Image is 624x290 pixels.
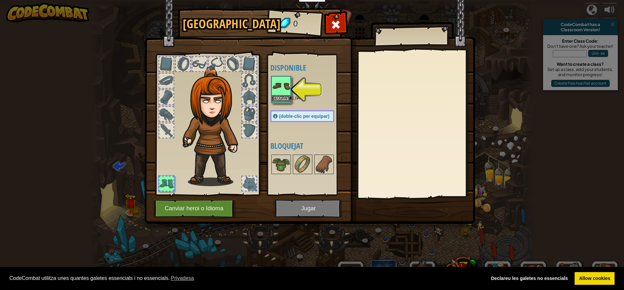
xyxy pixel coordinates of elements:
button: Canviar heroi o Idioma [154,200,236,217]
a: deny cookies [487,272,572,285]
span: CodeCombat utilitza unes quantes galetes essencials i no essencials. [9,273,481,283]
span: 0 [292,18,298,30]
h4: Bloquejat [270,142,347,150]
button: [GEOGRAPHIC_DATA] [272,95,290,102]
a: learn more about cookies [170,273,195,283]
img: hair_f2.png [180,66,250,186]
h1: [GEOGRAPHIC_DATA] [183,17,266,31]
h4: Disponible [270,63,347,72]
a: allow cookies [575,272,615,285]
span: (doble-clic per equipar) [279,114,330,119]
img: portrait.png [272,77,290,95]
img: portrait.png [272,155,290,173]
img: portrait.png [293,155,312,173]
img: portrait.png [315,155,333,173]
